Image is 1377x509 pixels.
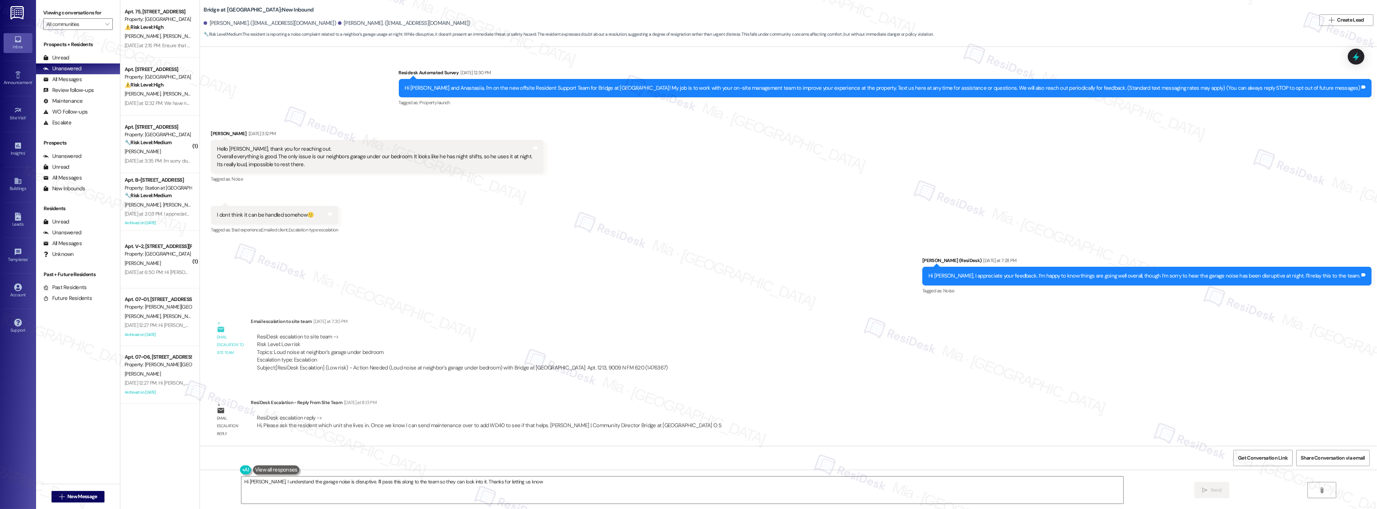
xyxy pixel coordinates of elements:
div: Apt. 07~01, [STREET_ADDRESS][PERSON_NAME] [125,296,191,303]
span: [PERSON_NAME] [125,313,163,319]
div: Archived on [DATE] [124,388,192,397]
div: All Messages [43,76,82,83]
div: [PERSON_NAME]. ([EMAIL_ADDRESS][DOMAIN_NAME]) [338,19,471,27]
div: New Inbounds [43,185,85,192]
span: Create Lead [1337,16,1364,24]
div: Unread [43,218,69,226]
div: Subject: [ResiDesk Escalation] (Low risk) - Action Needed (Loud noise at neighbor's garage under ... [257,364,668,372]
div: Property: [PERSON_NAME][GEOGRAPHIC_DATA] Townhomes [125,361,191,368]
strong: 🔧 Risk Level: Medium [204,31,242,37]
div: Apt. 07~06, [STREET_ADDRESS][PERSON_NAME] [125,353,191,361]
div: All Messages [43,174,82,182]
span: • [32,79,33,84]
span: [PERSON_NAME] [163,90,199,97]
a: Account [4,281,32,301]
span: Property launch [419,99,450,106]
div: Apt. V~2, [STREET_ADDRESS][PERSON_NAME] [125,243,191,250]
b: Bridge at [GEOGRAPHIC_DATA]: New Inbound [204,6,313,14]
strong: ⚠️ Risk Level: High [125,81,164,88]
a: Templates • [4,246,32,265]
div: Apt. B~[STREET_ADDRESS] [125,176,191,184]
div: Unknown [43,251,74,258]
div: Hi [PERSON_NAME], I appreciate your feedback. I’m happy to know things are going well overall, th... [928,272,1360,280]
div: Property: Station at [GEOGRAPHIC_DATA][PERSON_NAME] [125,184,191,192]
div: Past Residents [43,284,87,291]
div: [DATE] at 7:30 PM [312,318,347,325]
div: Property: [GEOGRAPHIC_DATA] [125,131,191,138]
div: Property: [GEOGRAPHIC_DATA] and Apartments [125,250,191,258]
div: Unanswered [43,65,81,72]
span: [PERSON_NAME] [125,260,161,266]
div: Unanswered [43,152,81,160]
div: [DATE] at 3:35 PM: I'm sorry do you know if maintenance will be coming [DATE]? I wanted to shower... [125,158,446,164]
div: [PERSON_NAME] [211,130,544,140]
div: Future Residents [43,295,92,302]
span: New Message [67,493,97,500]
div: [DATE] at 2:03 PM: I appreciate all this help [125,211,213,217]
input: All communities [46,18,101,30]
span: Share Conversation via email [1301,454,1365,462]
i:  [1319,487,1324,493]
div: Property: [GEOGRAPHIC_DATA] Townhomes [125,73,191,81]
div: Apt. [STREET_ADDRESS] [125,123,191,131]
label: Viewing conversations for [43,7,113,18]
div: WO Follow-ups [43,108,88,116]
div: [DATE] at 8:13 PM [342,399,376,406]
div: Tagged as: [399,97,1372,108]
div: [DATE] at 12:32 PM: We have not received a lease renewal yet, though. [125,100,269,106]
a: Buildings [4,175,32,194]
div: Residents [36,205,120,212]
div: Unread [43,54,69,62]
div: Property: [GEOGRAPHIC_DATA] Townhomes [125,16,191,23]
div: I dont think it can be handled somehow🙂 [217,211,314,219]
div: Residesk Automated Survey [399,69,1372,79]
div: [DATE] 12:27 PM: Hi [PERSON_NAME], how are you? This is a friendly reminder that your rent is due... [125,380,423,386]
div: Apt. [STREET_ADDRESS] [125,66,191,73]
textarea: Hi [PERSON_NAME], I understand the garage noise is disruptive. I'll pass this along to the team s... [241,477,1123,504]
span: Noise [232,176,243,182]
span: [PERSON_NAME] [163,33,201,39]
div: Prospects [36,139,120,147]
div: Email escalation to site team [217,333,245,357]
span: Bad experience , [232,227,261,233]
div: Escalate [43,119,71,127]
span: Emailed client , [261,227,288,233]
span: : The resident is reporting a noise complaint related to a neighbor's garage usage at night. Whil... [204,31,933,38]
button: Share Conversation via email [1296,450,1370,466]
div: Tagged as: [211,225,338,235]
button: Send [1194,482,1229,498]
div: [DATE] 12:30 PM [459,69,491,76]
div: [PERSON_NAME]. ([EMAIL_ADDRESS][DOMAIN_NAME]) [204,19,336,27]
span: [PERSON_NAME] [163,202,199,208]
i:  [59,494,64,500]
div: [DATE] 3:12 PM [247,130,276,137]
a: Support [4,317,32,336]
a: Insights • [4,140,32,159]
button: Get Conversation Link [1233,450,1292,466]
span: • [28,256,29,261]
div: Email escalation reply [217,415,245,438]
div: Hello [PERSON_NAME], thank you for reaching out. Overall everything is good. The only issue is ou... [217,145,532,168]
div: [DATE] at 7:28 PM [982,257,1017,264]
div: All Messages [43,240,82,247]
span: [PERSON_NAME] [125,202,163,208]
div: Archived on [DATE] [124,218,192,227]
span: [PERSON_NAME] [125,33,163,39]
div: Tagged as: [922,286,1372,296]
div: Review follow-ups [43,87,94,94]
div: ResiDesk escalation reply -> Hi, Please ask the resident which unit she lives in. Once we know I ... [257,414,722,429]
div: Unanswered [43,229,81,236]
a: Site Visit • [4,104,32,124]
div: Hi [PERSON_NAME] and Anastasiia, I'm on the new offsite Resident Support Team for Bridge at [GEOG... [405,84,1360,92]
span: [PERSON_NAME] [125,148,161,155]
div: Archived on [DATE] [124,330,192,339]
div: Past + Future Residents [36,271,120,278]
button: New Message [52,491,105,503]
div: ResiDesk Escalation - Reply From Site Team [251,399,728,409]
span: Noise [943,288,954,294]
span: [PERSON_NAME] [125,90,163,97]
div: Property: [PERSON_NAME][GEOGRAPHIC_DATA] Townhomes [125,303,191,311]
span: [PERSON_NAME] [125,371,161,377]
i:  [105,21,109,27]
span: Escalation type escalation [289,227,338,233]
